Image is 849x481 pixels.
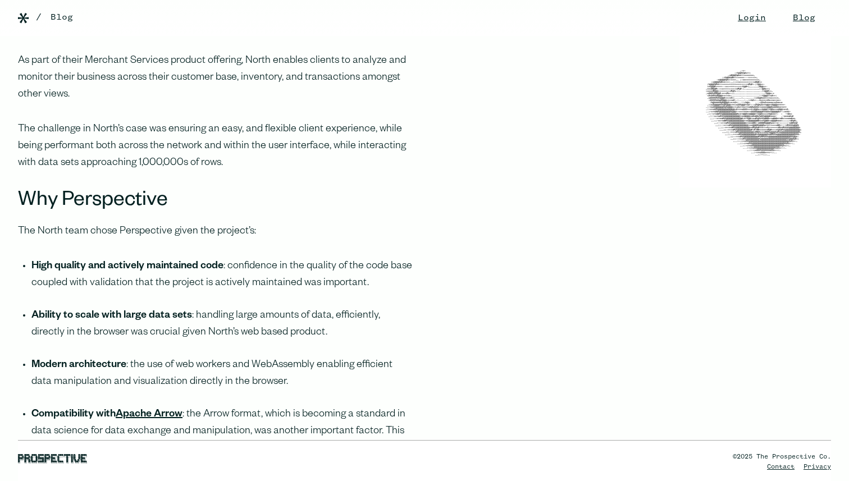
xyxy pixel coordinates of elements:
[36,11,42,24] div: /
[18,53,413,103] p: As part of their Merchant Services product offering, North enables clients to analyze and monitor...
[18,121,413,172] p: The challenge in North’s case was ensuring an easy, and flexible client experience, while being p...
[18,223,413,240] p: The North team chose Perspective given the project’s:
[31,360,126,371] strong: Modern architecture
[18,190,413,214] h2: Why Perspective
[767,464,795,470] a: Contact
[51,11,73,24] a: Blog
[31,310,192,322] strong: Ability to scale with large data sets
[31,357,413,406] li: : the use of web workers and WebAssembly enabling efficient data manipulation and visualization d...
[31,308,413,357] li: ‍ : handling large amounts of data, efficiently, directly in the browser was crucial given North’...
[733,452,831,462] div: ©2025 The Prospective Co.
[804,464,831,470] a: Privacy
[31,258,413,308] li: ‍ : confidence in the quality of the code base coupled with validation that the project is active...
[31,261,223,272] strong: High quality and actively maintained code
